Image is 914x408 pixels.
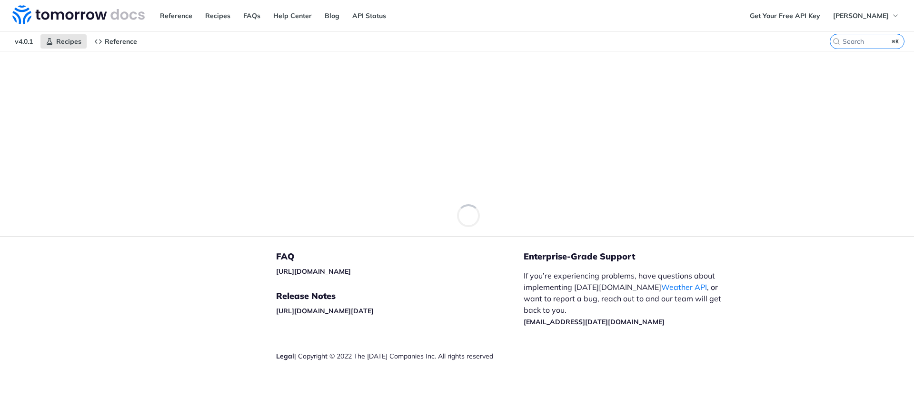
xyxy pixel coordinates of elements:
[105,37,137,46] span: Reference
[276,352,294,360] a: Legal
[268,9,317,23] a: Help Center
[155,9,198,23] a: Reference
[200,9,236,23] a: Recipes
[524,318,665,326] a: [EMAIL_ADDRESS][DATE][DOMAIN_NAME]
[276,267,351,276] a: [URL][DOMAIN_NAME]
[56,37,81,46] span: Recipes
[745,9,825,23] a: Get Your Free API Key
[833,11,889,20] span: [PERSON_NAME]
[10,34,38,49] span: v4.0.1
[890,37,902,46] kbd: ⌘K
[276,251,524,262] h5: FAQ
[833,38,840,45] svg: Search
[89,34,142,49] a: Reference
[12,5,145,24] img: Tomorrow.io Weather API Docs
[276,307,374,315] a: [URL][DOMAIN_NAME][DATE]
[661,282,707,292] a: Weather API
[524,270,731,327] p: If you’re experiencing problems, have questions about implementing [DATE][DOMAIN_NAME] , or want ...
[319,9,345,23] a: Blog
[828,9,904,23] button: [PERSON_NAME]
[524,251,746,262] h5: Enterprise-Grade Support
[276,290,524,302] h5: Release Notes
[40,34,87,49] a: Recipes
[238,9,266,23] a: FAQs
[276,351,524,361] div: | Copyright © 2022 The [DATE] Companies Inc. All rights reserved
[347,9,391,23] a: API Status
